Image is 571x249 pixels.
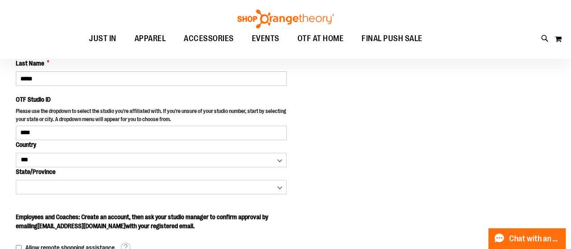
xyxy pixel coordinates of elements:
span: State/Province [16,168,56,175]
span: APPAREL [135,28,166,49]
img: Shop Orangetheory [236,9,335,28]
span: Chat with an Expert [509,235,560,243]
span: EVENTS [252,28,279,49]
span: Country [16,141,36,148]
span: Last Name [16,59,44,68]
span: FINAL PUSH SALE [362,28,422,49]
span: OTF Studio ID [16,96,51,103]
span: ACCESSORIES [184,28,234,49]
span: Employees and Coaches: Create an account, then ask your studio manager to confirm approval by ema... [16,213,268,230]
p: Please use the dropdown to select the studio you're affiliated with. If you're unsure of your stu... [16,108,287,125]
span: JUST IN [89,28,116,49]
span: OTF AT HOME [297,28,344,49]
button: Chat with an Expert [488,228,566,249]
